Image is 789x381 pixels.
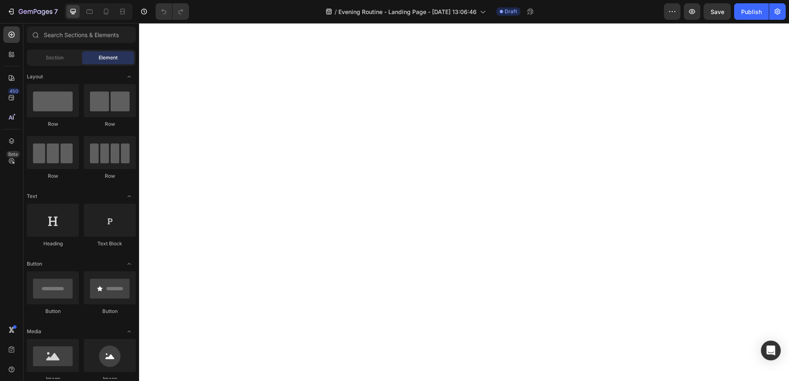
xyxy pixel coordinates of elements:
[84,172,136,180] div: Row
[84,240,136,247] div: Text Block
[123,257,136,270] span: Toggle open
[156,3,189,20] div: Undo/Redo
[123,190,136,203] span: Toggle open
[741,7,762,16] div: Publish
[335,7,337,16] span: /
[3,3,61,20] button: 7
[27,260,42,268] span: Button
[84,308,136,315] div: Button
[54,7,58,16] p: 7
[27,328,41,335] span: Media
[338,7,477,16] span: Evening Routine - Landing Page - [DATE] 13:06:46
[711,8,724,15] span: Save
[761,341,781,360] div: Open Intercom Messenger
[46,54,64,61] span: Section
[27,120,79,128] div: Row
[734,3,769,20] button: Publish
[27,193,37,200] span: Text
[27,26,136,43] input: Search Sections & Elements
[704,3,731,20] button: Save
[123,325,136,338] span: Toggle open
[27,73,43,80] span: Layout
[27,240,79,247] div: Heading
[505,8,517,15] span: Draft
[84,120,136,128] div: Row
[27,308,79,315] div: Button
[8,88,20,94] div: 450
[6,151,20,158] div: Beta
[139,23,789,381] iframe: Design area
[27,172,79,180] div: Row
[123,70,136,83] span: Toggle open
[99,54,118,61] span: Element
